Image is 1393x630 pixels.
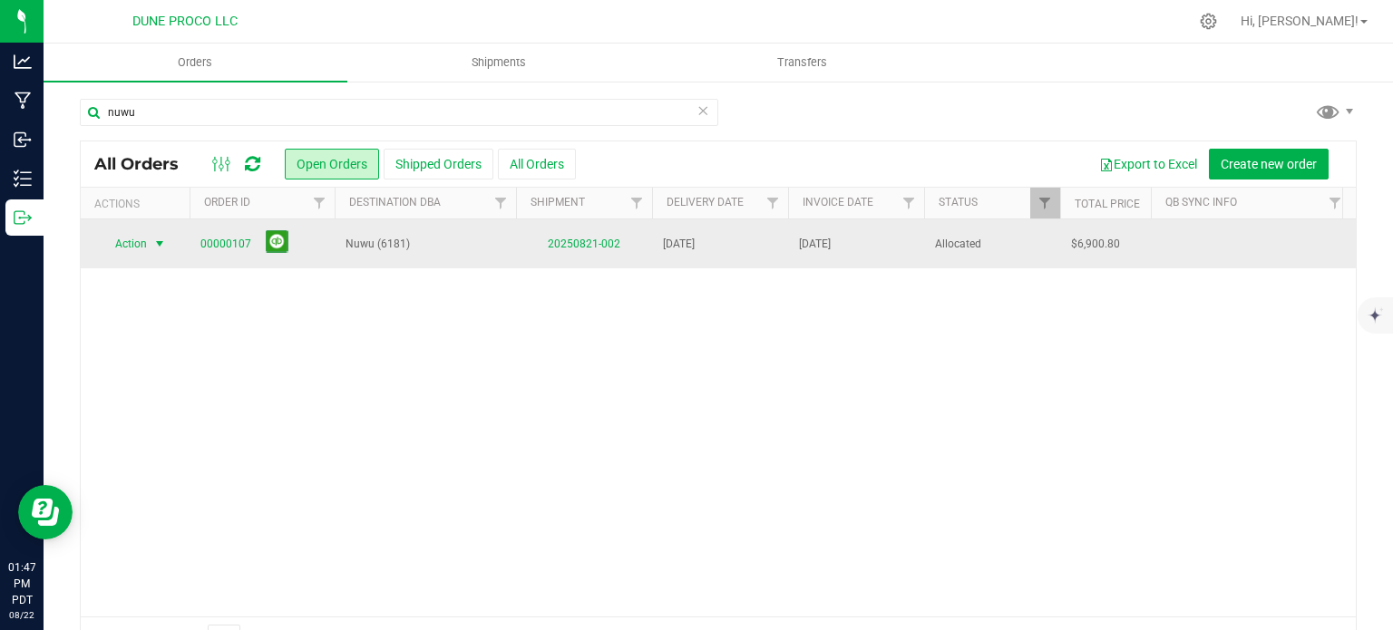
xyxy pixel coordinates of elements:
inline-svg: Inventory [14,170,32,188]
span: select [149,231,171,257]
a: Shipment [531,196,585,208]
span: Nuwu (6181) [346,236,505,253]
span: Hi, [PERSON_NAME]! [1241,14,1359,28]
a: Delivery Date [667,196,744,208]
a: QB Sync Info [1165,196,1237,208]
inline-svg: Inbound [14,131,32,149]
p: 08/22 [8,608,35,622]
a: Filter [1030,188,1060,218]
span: [DATE] [799,236,831,253]
a: Filter [894,188,924,218]
a: Destination DBA [349,196,441,208]
iframe: Resource center [18,485,73,539]
span: Transfers [753,54,852,71]
a: Filter [305,188,335,218]
a: Transfers [651,44,955,82]
a: Shipments [347,44,651,82]
button: Shipped Orders [384,149,493,179]
p: 01:47 PM PDT [8,559,35,608]
a: 00000107 [200,236,251,253]
a: Invoice Date [803,196,873,208]
span: Action [99,231,148,257]
button: All Orders [498,149,576,179]
a: Status [939,196,978,208]
span: All Orders [94,154,197,174]
button: Create new order [1209,149,1329,179]
span: [DATE] [663,236,695,253]
span: $6,900.80 [1071,236,1120,253]
div: Actions [94,198,182,210]
span: Shipments [447,54,550,71]
span: Clear [696,99,709,122]
a: Total Price [1075,198,1140,210]
span: Allocated [935,236,1049,253]
span: Create new order [1221,157,1317,171]
span: Orders [153,54,237,71]
button: Open Orders [285,149,379,179]
inline-svg: Manufacturing [14,92,32,110]
a: Filter [486,188,516,218]
a: 20250821-002 [548,237,620,250]
button: Export to Excel [1087,149,1209,179]
span: DUNE PROCO LLC [132,14,238,29]
a: Filter [622,188,652,218]
div: Manage settings [1197,13,1220,30]
inline-svg: Outbound [14,208,32,227]
a: Order ID [204,196,250,208]
a: Filter [758,188,788,218]
inline-svg: Analytics [14,53,32,71]
a: Orders [44,44,347,82]
input: Search Order ID, Destination, Customer PO... [80,99,718,126]
a: Filter [1320,188,1350,218]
